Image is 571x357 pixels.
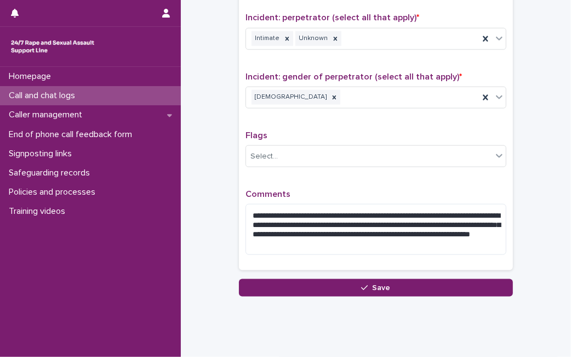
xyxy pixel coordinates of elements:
p: Policies and processes [4,187,104,197]
div: Unknown [295,31,329,46]
p: Homepage [4,71,60,82]
button: Save [239,279,513,297]
div: Intimate [252,31,281,46]
p: Caller management [4,110,91,120]
p: End of phone call feedback form [4,129,141,140]
span: Comments [245,190,290,199]
span: Incident: perpetrator (select all that apply) [245,13,419,22]
img: rhQMoQhaT3yELyF149Cw [9,36,96,58]
span: Incident: gender of perpetrator (select all that apply) [245,72,462,81]
div: [DEMOGRAPHIC_DATA] [252,90,328,105]
p: Safeguarding records [4,168,99,178]
p: Signposting links [4,149,81,159]
p: Training videos [4,206,74,217]
div: Select... [250,151,278,162]
span: Flags [245,131,267,140]
p: Call and chat logs [4,90,84,101]
span: Save [373,284,391,292]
